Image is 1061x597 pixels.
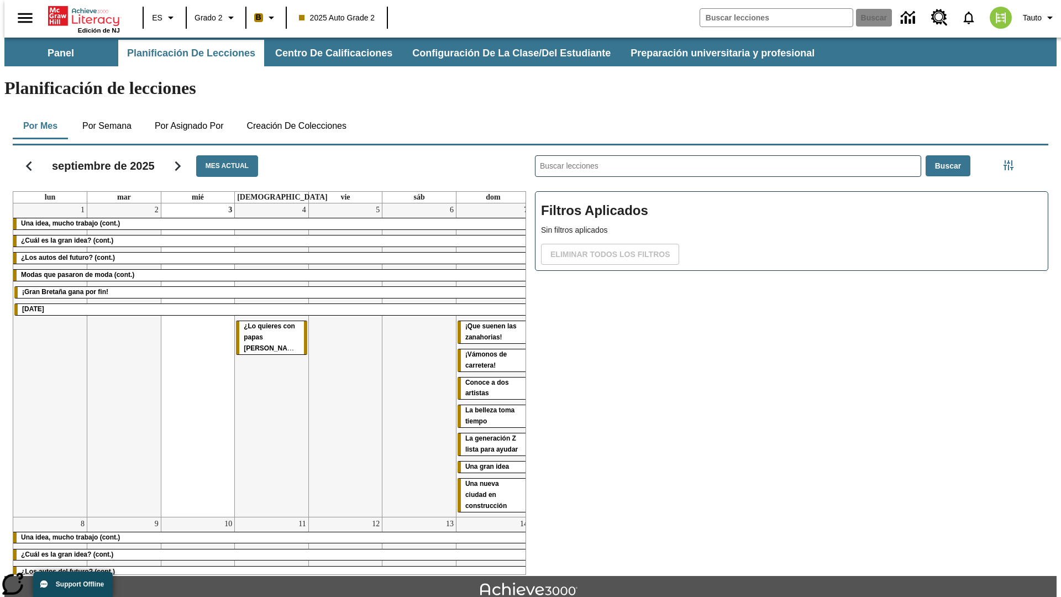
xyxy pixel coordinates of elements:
a: Notificaciones [954,3,983,32]
button: Seguir [164,152,192,180]
a: 6 de septiembre de 2025 [448,203,456,217]
a: 13 de septiembre de 2025 [444,517,456,531]
button: Configuración de la clase/del estudiante [403,40,619,66]
div: ¡Vámonos de carretera! [458,349,529,371]
div: Día del Trabajo [14,304,529,315]
a: lunes [43,192,57,203]
button: Lenguaje: ES, Selecciona un idioma [147,8,182,28]
span: ¡Que suenen las zanahorias! [465,322,517,341]
button: Creación de colecciones [238,113,355,139]
a: 7 de septiembre de 2025 [522,203,530,217]
a: sábado [411,192,427,203]
button: Regresar [15,152,43,180]
span: Una idea, mucho trabajo (cont.) [21,219,120,227]
button: Centro de calificaciones [266,40,401,66]
a: 9 de septiembre de 2025 [153,517,161,531]
span: Una idea, mucho trabajo (cont.) [21,533,120,541]
button: Support Offline [33,572,113,597]
button: Perfil/Configuración [1018,8,1061,28]
input: Buscar lecciones [535,156,921,176]
td: 6 de septiembre de 2025 [382,203,456,517]
button: Por semana [73,113,140,139]
a: 4 de septiembre de 2025 [300,203,308,217]
div: ¿Cuál es la gran idea? (cont.) [13,235,530,247]
span: 2025 Auto Grade 2 [299,12,375,24]
img: avatar image [990,7,1012,29]
a: viernes [338,192,352,203]
h2: septiembre de 2025 [52,159,155,172]
span: Support Offline [56,580,104,588]
div: La belleza toma tiempo [458,405,529,427]
span: La belleza toma tiempo [465,406,514,425]
div: Conoce a dos artistas [458,378,529,400]
div: ¿Los autos del futuro? (cont.) [13,567,530,578]
span: ¿Los autos del futuro? (cont.) [21,254,115,261]
a: 12 de septiembre de 2025 [370,517,382,531]
span: Tauto [1023,12,1042,24]
td: 3 de septiembre de 2025 [161,203,235,517]
a: domingo [484,192,502,203]
span: ES [152,12,162,24]
button: Preparación universitaria y profesional [622,40,823,66]
span: Una nueva ciudad en construcción [465,480,507,510]
div: Subbarra de navegación [4,38,1057,66]
div: Portada [48,4,120,34]
div: Modas que pasaron de moda (cont.) [13,270,530,281]
a: 3 de septiembre de 2025 [226,203,234,217]
button: Mes actual [196,155,258,177]
span: B [256,11,261,24]
a: martes [115,192,133,203]
button: Boost El color de la clase es anaranjado claro. Cambiar el color de la clase. [250,8,282,28]
div: Una nueva ciudad en construcción [458,479,529,512]
div: ¿Lo quieres con papas fritas? [236,321,307,354]
button: Planificación de lecciones [118,40,264,66]
a: jueves [235,192,330,203]
a: 11 de septiembre de 2025 [296,517,308,531]
h1: Planificación de lecciones [4,78,1057,98]
button: Abrir el menú lateral [9,2,41,34]
a: 2 de septiembre de 2025 [153,203,161,217]
td: 1 de septiembre de 2025 [13,203,87,517]
span: Una gran idea [465,463,509,470]
div: Filtros Aplicados [535,191,1048,271]
span: La generación Z lista para ayudar [465,434,518,453]
div: ¡Que suenen las zanahorias! [458,321,529,343]
div: Buscar [526,141,1048,575]
div: La generación Z lista para ayudar [458,433,529,455]
input: Buscar campo [700,9,853,27]
button: Panel [6,40,116,66]
a: 8 de septiembre de 2025 [78,517,87,531]
h2: Filtros Aplicados [541,197,1042,224]
button: Escoja un nuevo avatar [983,3,1018,32]
div: Una idea, mucho trabajo (cont.) [13,218,530,229]
td: 4 de septiembre de 2025 [235,203,309,517]
a: Centro de recursos, Se abrirá en una pestaña nueva. [925,3,954,33]
div: Una gran idea [458,462,529,473]
div: Una idea, mucho trabajo (cont.) [13,532,530,543]
p: Sin filtros aplicados [541,224,1042,236]
button: Menú lateral de filtros [997,154,1020,176]
span: ¡Vámonos de carretera! [465,350,507,369]
span: ¿Los autos del futuro? (cont.) [21,568,115,575]
a: 5 de septiembre de 2025 [374,203,382,217]
button: Buscar [926,155,970,177]
a: 10 de septiembre de 2025 [222,517,234,531]
span: ¿Cuál es la gran idea? (cont.) [21,551,113,558]
a: 14 de septiembre de 2025 [518,517,530,531]
button: Por mes [13,113,68,139]
div: ¡Gran Bretaña gana por fin! [14,287,529,298]
a: Portada [48,5,120,27]
div: ¿Cuál es la gran idea? (cont.) [13,549,530,561]
td: 5 de septiembre de 2025 [308,203,382,517]
div: Calendario [4,141,526,575]
button: Por asignado por [146,113,233,139]
button: Grado: Grado 2, Elige un grado [190,8,242,28]
span: ¿Cuál es la gran idea? (cont.) [21,237,113,244]
span: Edición de NJ [78,27,120,34]
span: Modas que pasaron de moda (cont.) [21,271,134,279]
span: Día del Trabajo [22,305,44,313]
a: miércoles [190,192,206,203]
span: Grado 2 [195,12,223,24]
a: 1 de septiembre de 2025 [78,203,87,217]
div: ¿Los autos del futuro? (cont.) [13,253,530,264]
